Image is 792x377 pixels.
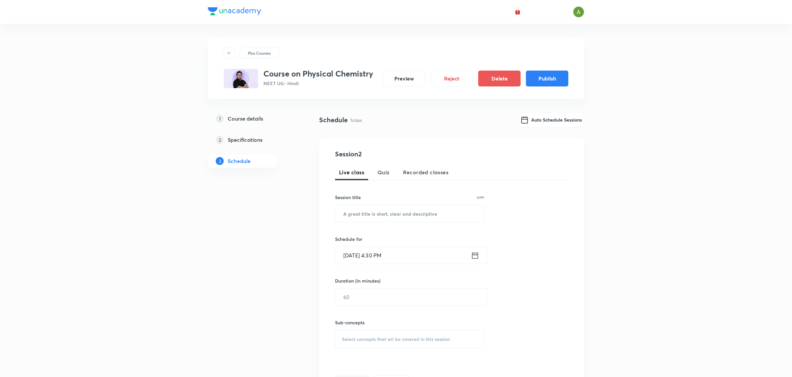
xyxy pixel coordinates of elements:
[224,69,258,88] img: D8799739-246C-43A8-98C3-ADF4044DA01F_plus.png
[430,71,473,86] button: Reject
[478,71,521,86] button: Delete
[228,157,251,165] h5: Schedule
[512,7,523,17] button: avatar
[335,149,456,159] h4: Session 2
[339,168,364,176] span: Live class
[335,319,484,326] h6: Sub-concepts
[403,168,448,176] span: Recorded classes
[248,50,271,56] p: Plus Courses
[526,71,568,86] button: Publish
[319,115,348,125] h4: Schedule
[335,194,361,201] h6: Session title
[342,337,450,342] span: Select concepts that wil be covered in this session
[208,133,298,146] a: 2Specifications
[515,9,521,15] img: avatar
[208,112,298,125] a: 1Course details
[216,136,224,144] p: 2
[208,7,261,17] a: Company Logo
[216,115,224,123] p: 1
[208,7,261,15] img: Company Logo
[350,117,362,124] p: 1 class
[228,115,263,123] h5: Course details
[335,205,484,222] input: A great title is short, clear and descriptive
[335,289,487,305] input: 60
[263,69,373,79] h3: Course on Physical Chemistry
[573,6,584,18] img: Ajay A
[518,112,584,128] button: Auto Schedule Sessions
[521,116,529,124] img: google
[228,136,262,144] h5: Specifications
[335,277,380,284] h6: Duration (in minutes)
[335,236,484,242] h6: Schedule for
[263,80,373,87] p: NEET UG • Hindi
[377,168,390,176] span: Quiz
[216,157,224,165] p: 3
[383,71,425,86] button: Preview
[477,196,484,199] p: 0/99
